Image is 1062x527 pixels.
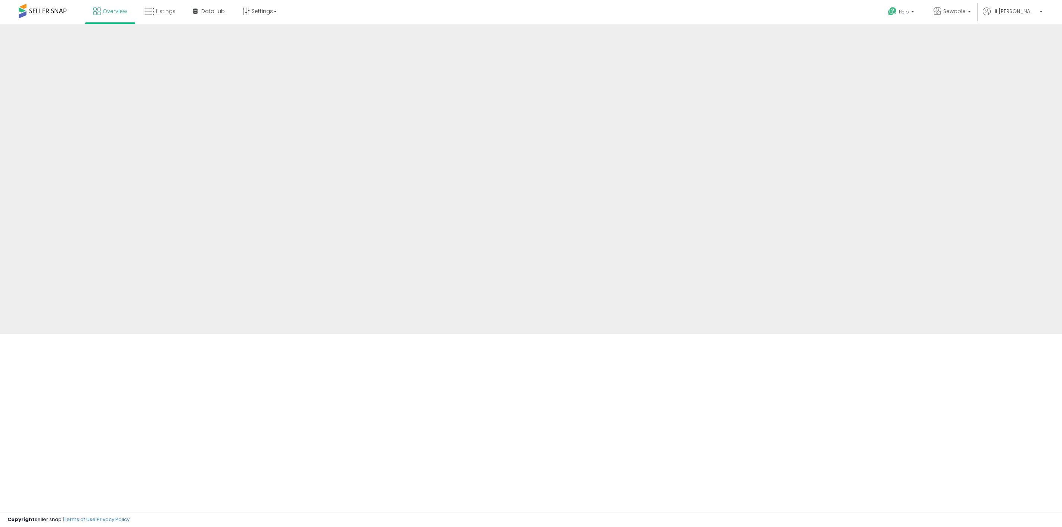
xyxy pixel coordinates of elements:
[201,7,225,15] span: DataHub
[943,7,966,15] span: Sewable
[993,7,1037,15] span: Hi [PERSON_NAME]
[888,7,897,16] i: Get Help
[882,1,922,24] a: Help
[983,7,1043,24] a: Hi [PERSON_NAME]
[899,9,909,15] span: Help
[156,7,176,15] span: Listings
[103,7,127,15] span: Overview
